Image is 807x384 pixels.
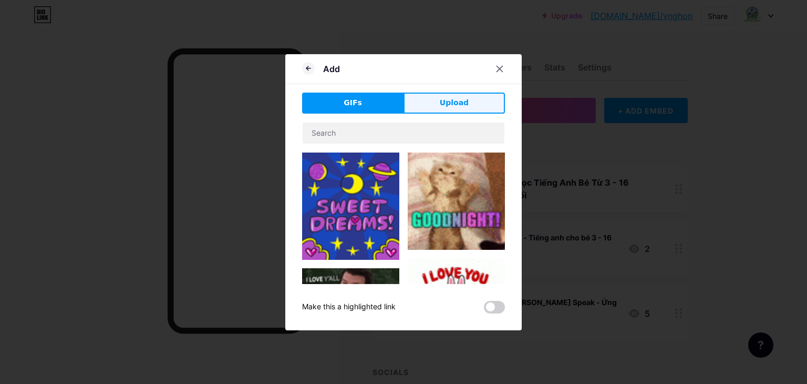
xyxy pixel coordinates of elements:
[440,97,469,108] span: Upload
[403,93,505,114] button: Upload
[302,268,399,324] img: Gihpy
[302,153,399,260] img: Gihpy
[408,258,505,342] img: Gihpy
[302,301,396,314] div: Make this a highlighted link
[344,97,362,108] span: GIFs
[323,63,340,75] div: Add
[408,153,505,250] img: Gihpy
[302,93,403,114] button: GIFs
[303,123,504,144] input: Search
